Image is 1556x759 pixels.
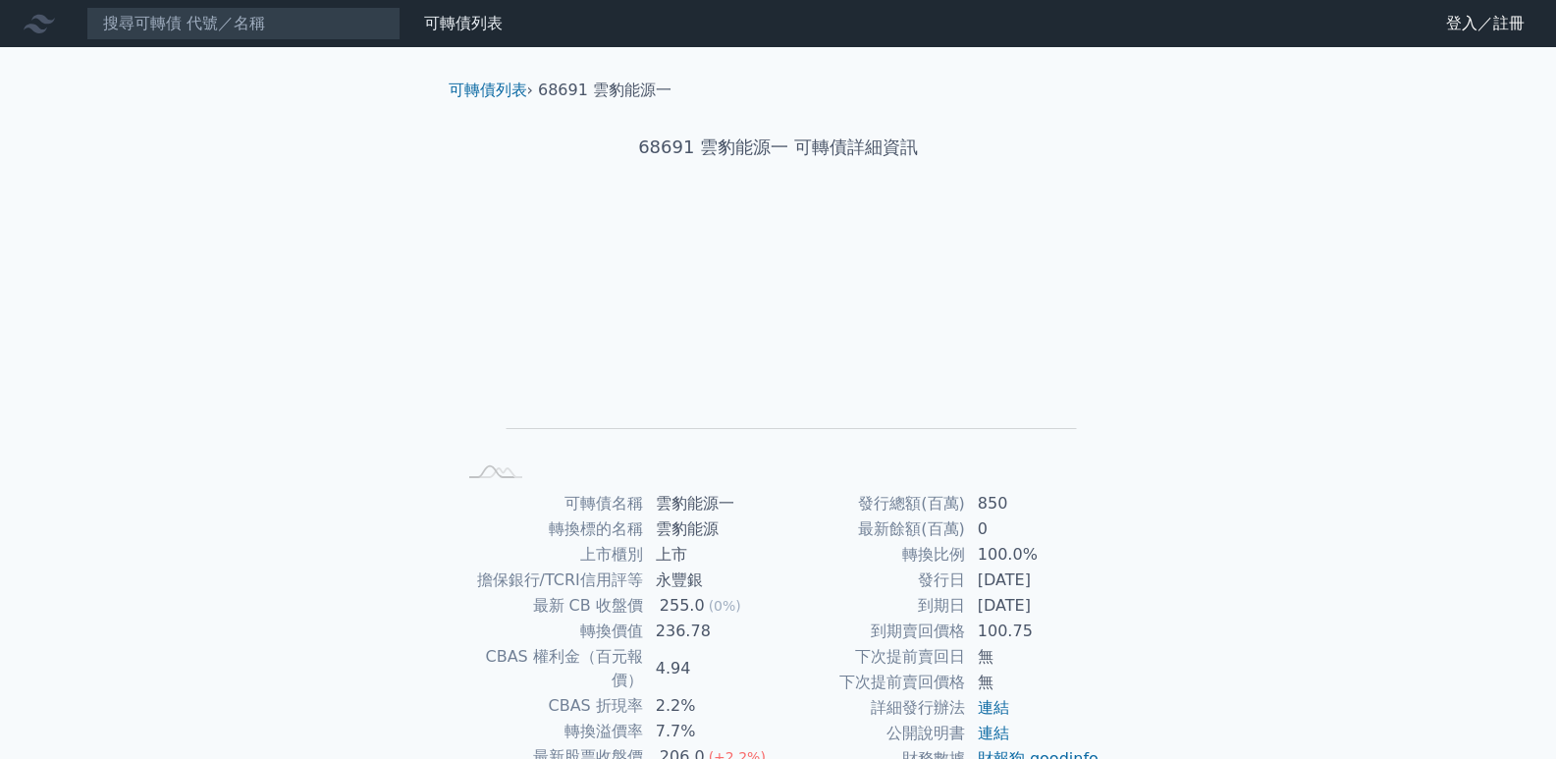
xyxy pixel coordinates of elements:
td: 雲豹能源一 [644,491,778,516]
td: 轉換價值 [456,619,644,644]
input: 搜尋可轉債 代號／名稱 [86,7,401,40]
td: 236.78 [644,619,778,644]
td: 擔保銀行/TCRI信用評等 [456,568,644,593]
td: 無 [966,644,1100,670]
td: 到期賣回價格 [778,619,966,644]
td: 發行總額(百萬) [778,491,966,516]
td: 雲豹能源 [644,516,778,542]
td: 最新 CB 收盤價 [456,593,644,619]
td: 7.7% [644,719,778,744]
a: 可轉債列表 [449,81,527,99]
a: 連結 [978,698,1009,717]
td: [DATE] [966,593,1100,619]
div: 255.0 [656,594,709,618]
td: 上市 [644,542,778,568]
li: 68691 雲豹能源一 [538,79,671,102]
td: 上市櫃別 [456,542,644,568]
li: › [449,79,533,102]
td: 永豐銀 [644,568,778,593]
td: 2.2% [644,693,778,719]
h1: 68691 雲豹能源一 可轉債詳細資訊 [433,134,1124,161]
td: CBAS 權利金（百元報價） [456,644,644,693]
td: 公開說明書 [778,721,966,746]
td: 下次提前賣回價格 [778,670,966,695]
td: 850 [966,491,1100,516]
td: 轉換標的名稱 [456,516,644,542]
g: Chart [488,223,1077,458]
td: 轉換比例 [778,542,966,568]
td: 4.94 [644,644,778,693]
a: 可轉債列表 [424,14,503,32]
td: 100.75 [966,619,1100,644]
td: 可轉債名稱 [456,491,644,516]
td: 到期日 [778,593,966,619]
td: 下次提前賣回日 [778,644,966,670]
a: 連結 [978,724,1009,742]
a: 登入／註冊 [1430,8,1540,39]
td: 轉換溢價率 [456,719,644,744]
td: CBAS 折現率 [456,693,644,719]
td: 詳細發行辦法 [778,695,966,721]
td: [DATE] [966,568,1100,593]
td: 無 [966,670,1100,695]
td: 100.0% [966,542,1100,568]
td: 最新餘額(百萬) [778,516,966,542]
span: (0%) [709,598,741,614]
td: 發行日 [778,568,966,593]
td: 0 [966,516,1100,542]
